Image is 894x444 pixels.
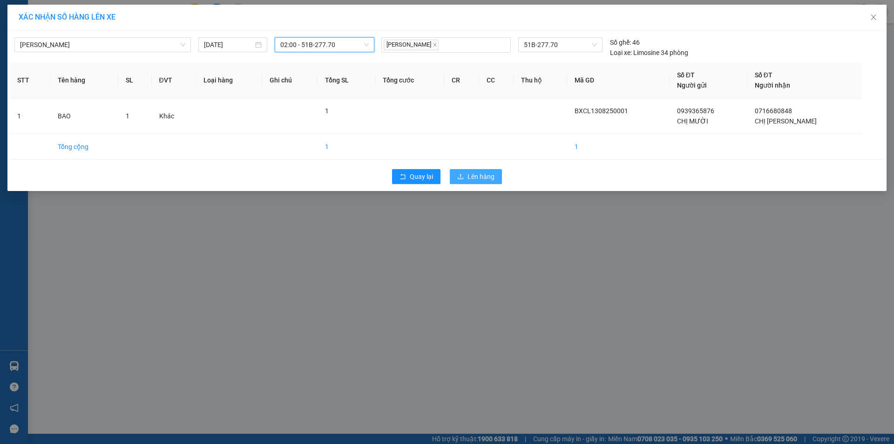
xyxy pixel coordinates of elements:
span: Người gửi [677,82,707,89]
span: close [870,14,877,21]
div: ANH TRUNG [89,29,183,40]
div: 0903367012 [89,40,183,53]
button: uploadLên hàng [450,169,502,184]
span: Số ĐT [677,71,695,79]
div: BX [PERSON_NAME] [8,8,82,30]
th: Tổng cước [375,62,444,98]
span: rollback [400,173,406,181]
span: CHỊ MƯỜI [677,117,708,125]
span: 1 [325,107,329,115]
span: Cao Lãnh - Hồ Chí Minh [20,38,185,52]
span: 0716680848 [755,107,792,115]
span: ÁO CƯỚI PHI LONG [8,66,82,98]
th: Thu hộ [514,62,567,98]
span: close [433,42,437,47]
input: 13/08/2025 [204,40,253,50]
th: Tổng SL [318,62,375,98]
button: rollbackQuay lại [392,169,440,184]
th: CC [479,62,514,98]
span: Số ĐT [755,71,772,79]
span: 0939365876 [677,107,714,115]
span: BXCL1308250001 [575,107,628,115]
td: 1 [318,134,375,160]
th: Mã GD [567,62,669,98]
th: Tên hàng [50,62,118,98]
td: BAO [50,98,118,134]
span: Quay lại [410,171,433,182]
span: Số ghế: [610,37,631,48]
span: [PERSON_NAME] [384,40,439,50]
td: 1 [567,134,669,160]
td: Tổng cộng [50,134,118,160]
span: 51B-277.70 [524,38,596,52]
div: 0772903256 [8,53,82,66]
td: Khác [152,98,196,134]
th: STT [10,62,50,98]
span: 02:00 - 51B-277.70 [280,38,369,52]
th: CR [444,62,479,98]
div: [GEOGRAPHIC_DATA] [89,8,183,29]
th: Loại hàng [196,62,262,98]
th: SL [118,62,152,98]
span: Loại xe: [610,48,632,58]
div: 46 [610,37,640,48]
span: Nhận: [89,8,111,18]
button: Close [860,5,887,31]
span: Lên hàng [467,171,494,182]
th: Ghi chú [262,62,318,98]
span: upload [457,173,464,181]
span: 1 [126,112,129,120]
span: XÁC NHẬN SỐ HÀNG LÊN XE [19,13,115,21]
div: CHỊ [PERSON_NAME] [8,30,82,53]
div: Limosine 34 phòng [610,48,688,58]
span: Gửi: [8,9,22,19]
td: 1 [10,98,50,134]
span: Người nhận [755,82,790,89]
th: ĐVT [152,62,196,98]
span: CHỊ [PERSON_NAME] [755,117,817,125]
